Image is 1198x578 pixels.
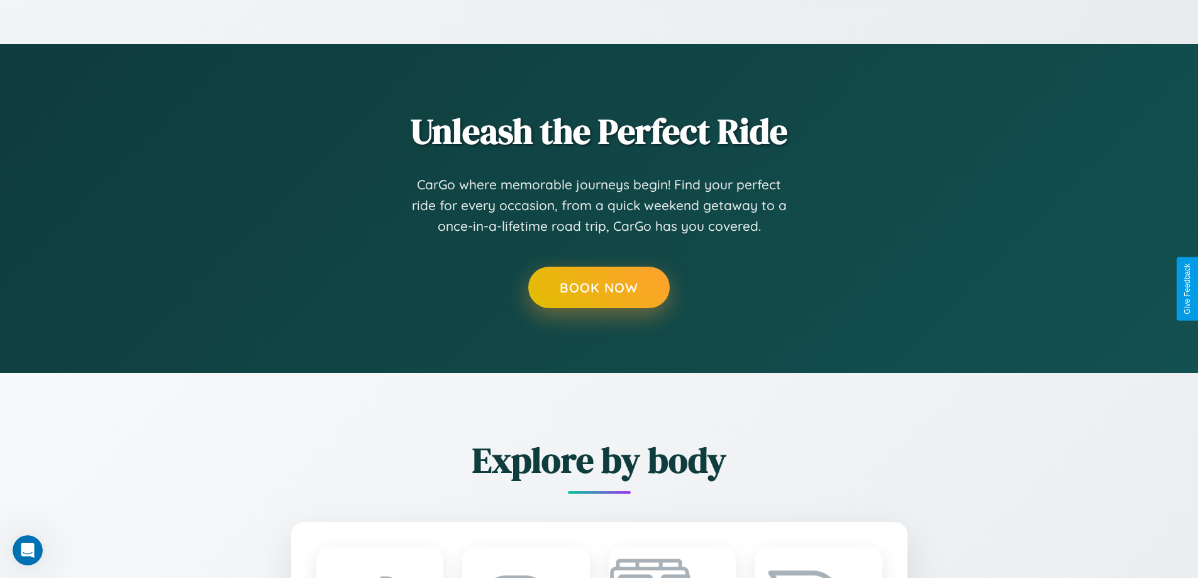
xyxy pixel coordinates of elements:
[411,174,788,237] p: CarGo where memorable journeys begin! Find your perfect ride for every occasion, from a quick wee...
[528,267,670,308] button: Book Now
[222,436,977,484] h2: Explore by body
[13,535,43,565] iframe: Intercom live chat
[222,107,977,155] h2: Unleash the Perfect Ride
[1183,264,1192,314] div: Give Feedback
